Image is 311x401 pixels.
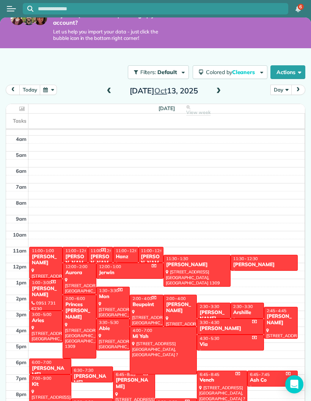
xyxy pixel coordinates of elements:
[159,105,175,111] span: [DATE]
[32,376,52,381] span: 7:00 - 9:00
[32,280,52,285] span: 1:00 - 3:00
[206,69,258,76] span: Colored by
[99,270,161,276] div: Jerwin
[115,377,153,390] div: [PERSON_NAME]
[16,375,27,381] span: 7pm
[128,65,189,79] button: Filters: Default
[99,294,127,300] div: Mon
[132,302,161,308] div: Beupoint
[16,168,27,174] span: 6am
[16,327,27,333] span: 4pm
[233,309,262,316] div: Arshille
[193,65,267,79] button: Colored byCleaners
[31,365,69,378] div: [PERSON_NAME]
[13,232,27,238] span: 10am
[291,85,305,95] button: next
[154,86,167,95] span: Oct
[16,359,27,365] span: 6pm
[116,248,140,253] span: 11:00 - 12:00
[199,309,228,322] div: [PERSON_NAME]
[116,87,211,95] h2: [DATE] 13, 2025
[31,254,60,267] div: [PERSON_NAME]
[250,372,270,377] span: 6:45 - 7:45
[31,317,60,324] div: Aries
[13,248,27,254] span: 11am
[233,256,258,261] span: 11:30 - 12:30
[7,5,16,13] button: Open menu
[16,184,27,190] span: 7am
[16,311,27,317] span: 3pm
[99,320,119,325] span: 3:30 - 5:30
[299,4,302,10] span: 6
[31,381,69,388] div: Kit
[65,254,85,273] div: [PERSON_NAME]
[166,302,195,314] div: [PERSON_NAME]
[99,325,127,332] div: Abie
[132,296,152,301] span: 2:00 - 4:00
[166,262,228,268] div: [PERSON_NAME]
[287,0,311,17] nav: Main
[141,248,166,253] span: 11:00 - 12:00
[31,286,60,298] div: [PERSON_NAME]
[16,136,27,142] span: 4am
[267,308,286,313] span: 2:45 - 4:45
[65,270,94,276] div: Aurora
[186,109,210,115] span: View week
[132,333,195,340] div: Mi Yah
[11,11,24,25] img: maria-72a9807cf96188c08ef61303f053569d2e2a8a1cde33d635c8a3ac13582a053d.jpg
[53,28,174,41] span: Let us help you import your data - just click the bubble icon in the bottom right corner!
[199,372,219,377] span: 6:45 - 8:45
[233,304,253,309] span: 2:30 - 3:30
[65,296,85,301] span: 2:00 - 6:00
[166,256,188,261] span: 11:30 - 1:30
[99,288,119,293] span: 1:30 - 3:30
[65,248,90,253] span: 11:00 - 12:00
[140,69,156,76] span: Filters:
[16,216,27,222] span: 9am
[74,368,94,373] span: 6:30 - 7:30
[90,254,111,273] div: [PERSON_NAME]
[13,264,27,270] span: 12pm
[199,377,245,384] div: Vench
[91,248,115,253] span: 11:00 - 12:00
[199,320,219,325] span: 3:30 - 4:30
[23,6,33,12] button: Focus search
[199,325,262,332] div: [PERSON_NAME]
[33,11,47,25] img: michelle-19f622bdf1676172e81f8f8fba1fb50e276960ebfe0243fe18214015130c80e4.jpg
[16,295,27,302] span: 2pm
[290,1,306,17] div: 6 unread notifications
[74,373,111,386] div: [PERSON_NAME]
[99,264,121,269] span: 12:00 - 1:00
[232,69,256,76] span: Cleaners
[32,312,52,317] span: 3:00 - 5:00
[27,6,33,12] svg: Focus search
[16,391,27,397] span: 8pm
[19,85,40,95] button: today
[6,85,20,95] button: prev
[115,254,136,260] div: Hanz
[32,360,52,365] span: 6:00 - 7:00
[16,152,27,158] span: 5am
[157,69,177,76] span: Default
[116,372,135,377] span: 6:45 - 8:45
[65,302,94,321] div: Princes [PERSON_NAME]
[270,85,291,95] button: Day
[199,341,262,348] div: Via
[16,200,27,206] span: 8am
[32,248,54,253] span: 11:00 - 1:00
[250,377,295,384] div: Ash Co
[141,254,161,273] div: [PERSON_NAME]
[53,11,174,26] strong: Hey Pro Quick! Need help setting up your account?
[233,262,295,268] div: [PERSON_NAME]
[199,304,219,309] span: 2:30 - 3:30
[22,11,36,25] img: jorge-587dff0eeaa6aab1f244e6dc62b8924c3b6ad411094392a53c71c6c4a576187d.jpg
[65,264,87,269] span: 12:00 - 2:00
[132,328,152,333] span: 4:00 - 7:00
[13,118,27,124] span: Tasks
[16,343,27,349] span: 5pm
[124,65,189,79] a: Filters: Default
[266,313,295,326] div: [PERSON_NAME]
[285,375,303,393] div: Open Intercom Messenger
[166,296,186,301] span: 2:00 - 4:00
[199,336,219,341] span: 4:30 - 5:30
